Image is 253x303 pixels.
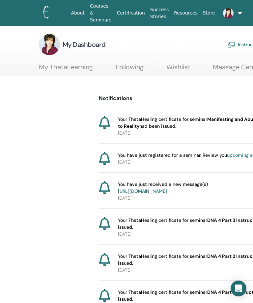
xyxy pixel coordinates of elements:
img: chalkboard-teacher.svg [227,42,235,48]
a: About [68,7,87,19]
a: Resources [171,7,200,19]
img: default.jpg [39,34,60,55]
a: Following [116,63,144,76]
div: Open Intercom Messenger [231,281,246,296]
a: Success Stories [148,4,171,23]
span: You have just received a new message(s) [118,181,208,195]
a: Wishlist [166,63,190,76]
img: default.jpg [223,8,234,18]
h3: My Dashboard [63,40,106,49]
a: [URL][DOMAIN_NAME] [118,188,167,194]
a: Store [200,7,218,19]
a: My ThetaLearning [39,63,93,76]
img: logo.png [43,6,88,20]
a: Certification [114,7,147,19]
